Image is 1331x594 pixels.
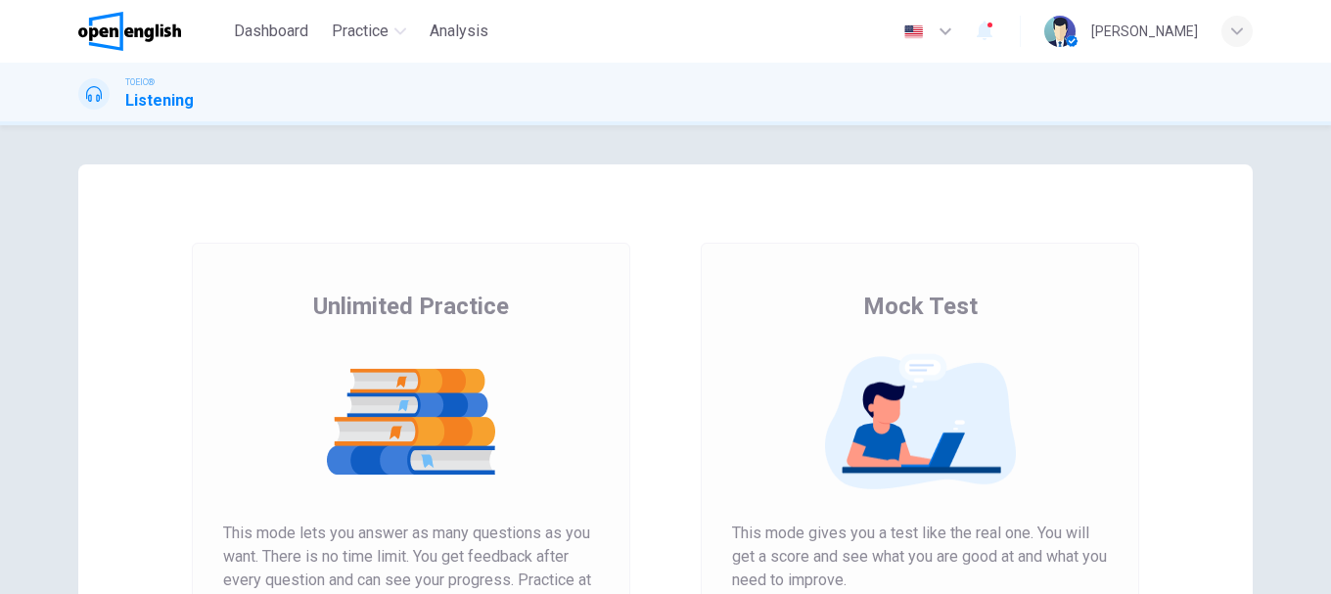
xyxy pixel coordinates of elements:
img: Profile picture [1044,16,1076,47]
span: Analysis [430,20,488,43]
button: Dashboard [226,14,316,49]
span: Mock Test [863,291,978,322]
div: [PERSON_NAME] [1091,20,1198,43]
span: This mode gives you a test like the real one. You will get a score and see what you are good at a... [732,522,1108,592]
span: Practice [332,20,389,43]
img: en [901,24,926,39]
span: Dashboard [234,20,308,43]
a: OpenEnglish logo [78,12,226,51]
button: Analysis [422,14,496,49]
button: Practice [324,14,414,49]
span: Unlimited Practice [313,291,509,322]
h1: Listening [125,89,194,113]
span: TOEIC® [125,75,155,89]
img: OpenEnglish logo [78,12,181,51]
